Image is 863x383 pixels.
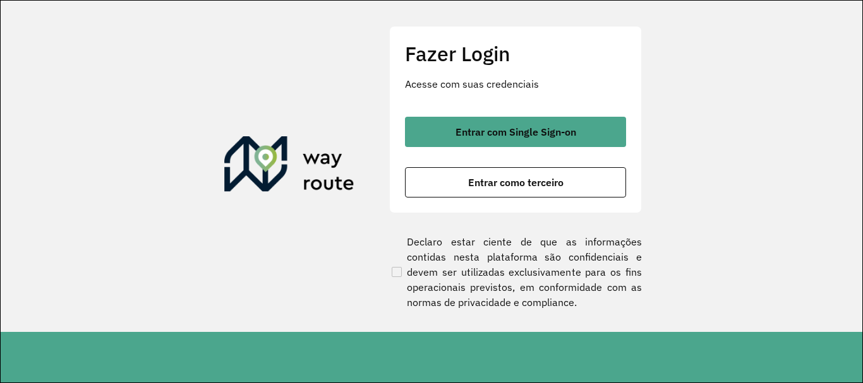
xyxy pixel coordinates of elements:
button: button [405,117,626,147]
label: Declaro estar ciente de que as informações contidas nesta plataforma são confidenciais e devem se... [389,234,642,310]
h2: Fazer Login [405,42,626,66]
button: button [405,167,626,197]
p: Acesse com suas credenciais [405,76,626,91]
img: Roteirizador AmbevTech [224,136,354,197]
span: Entrar como terceiro [468,177,564,187]
span: Entrar com Single Sign-on [456,127,576,137]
